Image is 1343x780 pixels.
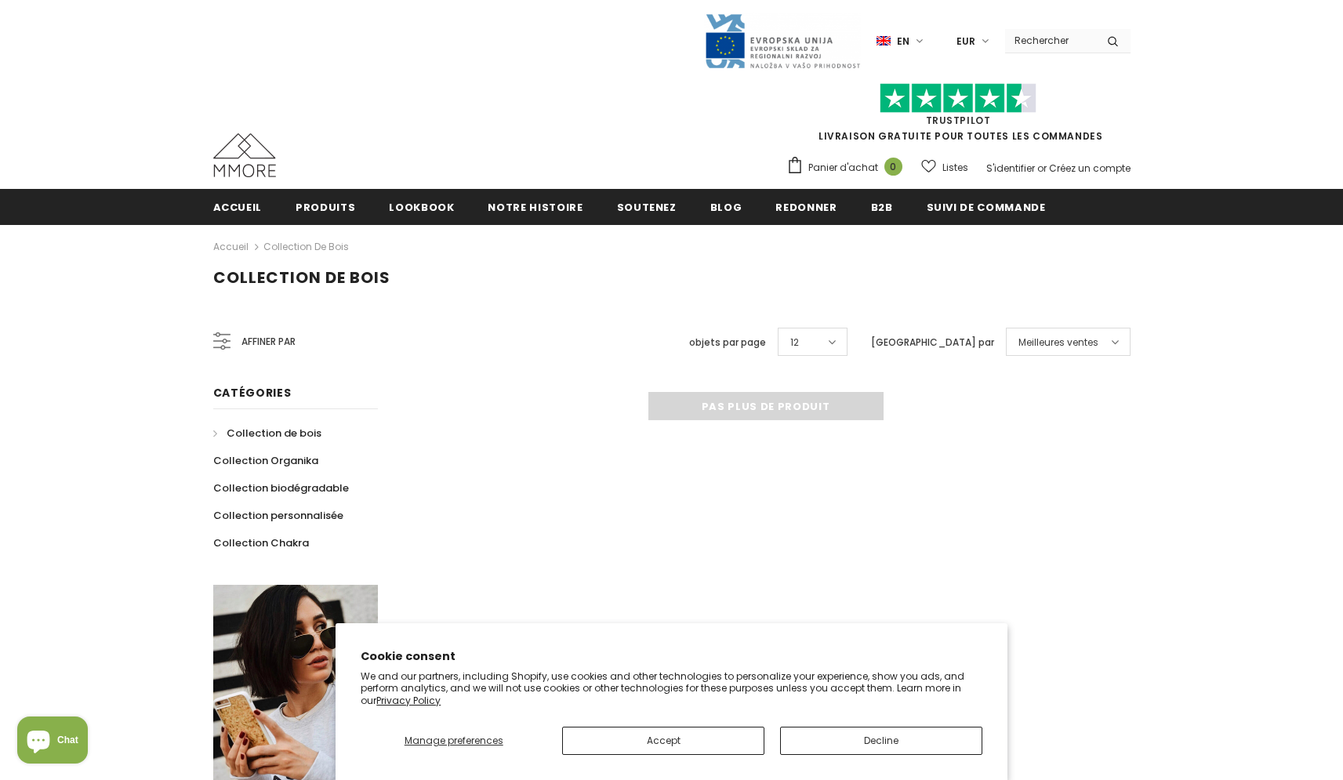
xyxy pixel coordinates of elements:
[710,200,742,215] span: Blog
[710,189,742,224] a: Blog
[927,200,1046,215] span: Suivi de commande
[213,200,263,215] span: Accueil
[790,335,799,350] span: 12
[704,34,861,47] a: Javni Razpis
[871,189,893,224] a: B2B
[488,189,583,224] a: Notre histoire
[942,160,968,176] span: Listes
[775,200,837,215] span: Redonner
[880,83,1036,114] img: Faites confiance aux étoiles pilotes
[227,426,321,441] span: Collection de bois
[263,240,349,253] a: Collection de bois
[213,508,343,523] span: Collection personnalisée
[405,734,503,747] span: Manage preferences
[897,34,909,49] span: en
[775,189,837,224] a: Redonner
[361,727,546,755] button: Manage preferences
[808,160,878,176] span: Panier d'achat
[213,385,292,401] span: Catégories
[213,502,343,529] a: Collection personnalisée
[704,13,861,70] img: Javni Razpis
[921,154,968,181] a: Listes
[956,34,975,49] span: EUR
[389,189,454,224] a: Lookbook
[361,648,982,665] h2: Cookie consent
[927,189,1046,224] a: Suivi de commande
[488,200,583,215] span: Notre histoire
[877,34,891,48] img: i-lang-1.png
[562,727,764,755] button: Accept
[780,727,982,755] button: Decline
[871,335,994,350] label: [GEOGRAPHIC_DATA] par
[296,200,355,215] span: Produits
[213,133,276,177] img: Cas MMORE
[296,189,355,224] a: Produits
[213,267,390,288] span: Collection de bois
[884,158,902,176] span: 0
[241,333,296,350] span: Affiner par
[213,474,349,502] a: Collection biodégradable
[1049,161,1131,175] a: Créez un compte
[617,200,677,215] span: soutenez
[213,189,263,224] a: Accueil
[213,481,349,495] span: Collection biodégradable
[689,335,766,350] label: objets par page
[213,529,309,557] a: Collection Chakra
[786,90,1131,143] span: LIVRAISON GRATUITE POUR TOUTES LES COMMANDES
[926,114,991,127] a: TrustPilot
[871,200,893,215] span: B2B
[213,447,318,474] a: Collection Organika
[376,694,441,707] a: Privacy Policy
[213,238,249,256] a: Accueil
[786,156,910,180] a: Panier d'achat 0
[213,535,309,550] span: Collection Chakra
[986,161,1035,175] a: S'identifier
[213,453,318,468] span: Collection Organika
[617,189,677,224] a: soutenez
[361,670,982,707] p: We and our partners, including Shopify, use cookies and other technologies to personalize your ex...
[13,717,93,767] inbox-online-store-chat: Shopify online store chat
[1037,161,1047,175] span: or
[389,200,454,215] span: Lookbook
[1018,335,1098,350] span: Meilleures ventes
[1005,29,1095,52] input: Search Site
[213,419,321,447] a: Collection de bois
